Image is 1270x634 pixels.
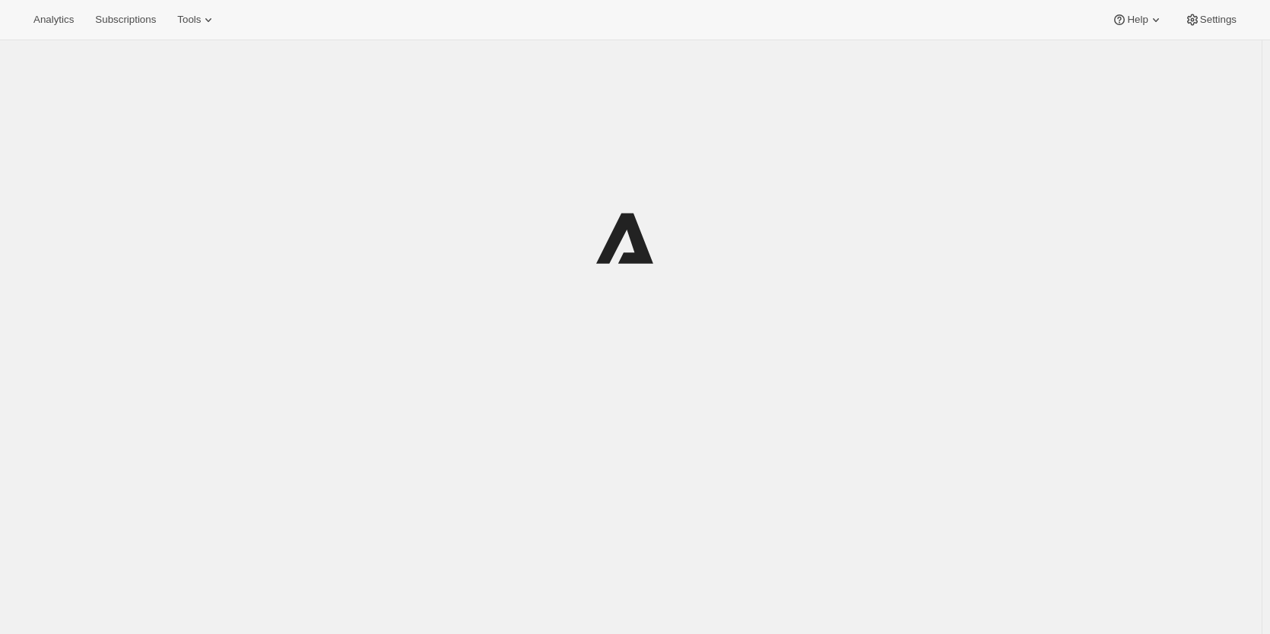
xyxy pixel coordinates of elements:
span: Help [1127,14,1148,26]
span: Subscriptions [95,14,156,26]
button: Subscriptions [86,9,165,30]
button: Tools [168,9,225,30]
button: Help [1103,9,1172,30]
span: Tools [177,14,201,26]
span: Analytics [33,14,74,26]
button: Analytics [24,9,83,30]
button: Settings [1176,9,1246,30]
span: Settings [1200,14,1237,26]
